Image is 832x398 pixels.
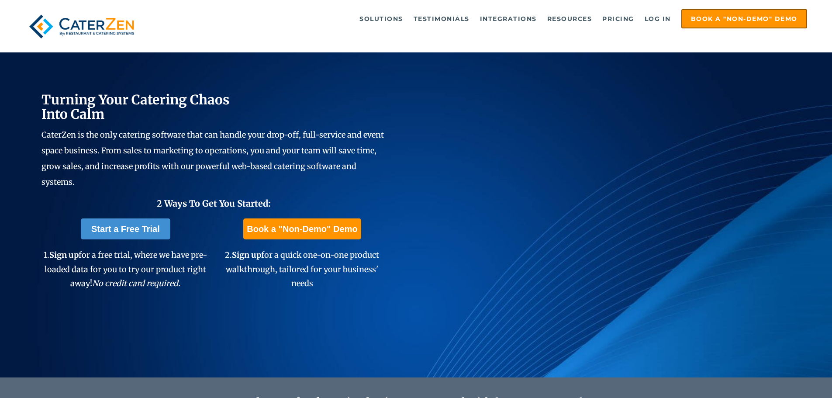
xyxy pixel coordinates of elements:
span: Sign up [232,250,261,260]
span: 2. for a quick one-on-one product walkthrough, tailored for your business' needs [225,250,379,288]
span: Turning Your Catering Chaos Into Calm [41,91,230,122]
div: Navigation Menu [159,9,807,28]
a: Book a "Non-Demo" Demo [243,218,361,239]
iframe: Help widget launcher [754,364,822,388]
span: Sign up [49,250,79,260]
span: 2 Ways To Get You Started: [157,198,271,209]
a: Start a Free Trial [81,218,170,239]
a: Pricing [598,10,639,28]
a: Integrations [476,10,541,28]
span: 1. for a free trial, where we have pre-loaded data for you to try our product right away! [44,250,207,288]
a: Testimonials [409,10,474,28]
a: Book a "Non-Demo" Demo [681,9,807,28]
em: No credit card required. [92,278,180,288]
a: Resources [543,10,597,28]
span: CaterZen is the only catering software that can handle your drop-off, full-service and event spac... [41,130,384,187]
a: Log in [640,10,675,28]
img: caterzen [25,9,138,44]
a: Solutions [355,10,407,28]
